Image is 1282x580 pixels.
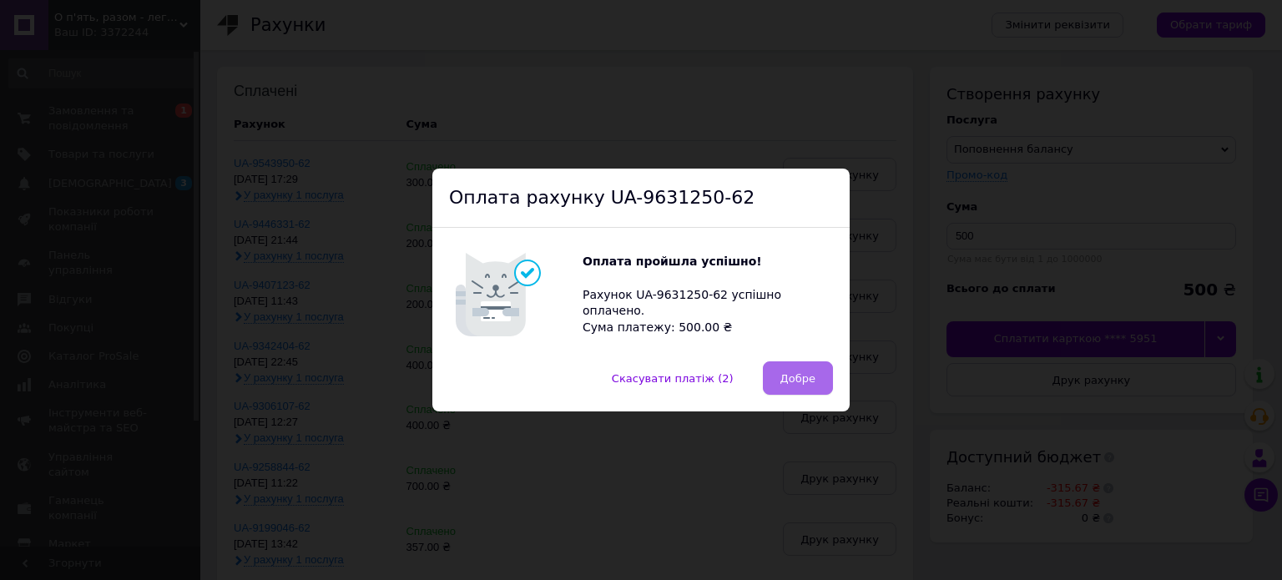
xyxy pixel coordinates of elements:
button: Добре [763,361,833,395]
span: Скасувати платіж (2) [612,372,734,385]
span: Добре [780,372,815,385]
div: Рахунок UA-9631250-62 успішно оплачено. Сума платежу: 500.00 ₴ [583,254,833,335]
img: Котик говорить Оплата пройшла успішно! [449,245,583,345]
button: Скасувати платіж (2) [594,361,751,395]
b: Оплата пройшла успішно! [583,255,762,268]
div: Оплата рахунку UA-9631250-62 [432,169,850,229]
